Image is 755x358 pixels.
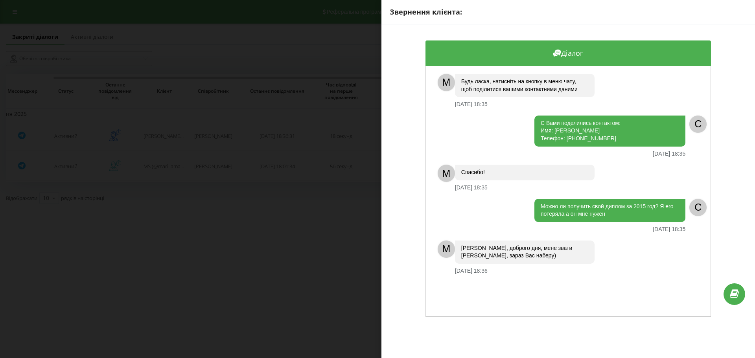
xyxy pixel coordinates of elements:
div: [DATE] 18:36 [455,268,488,274]
div: C [689,199,707,216]
div: M [438,165,455,182]
div: Будь ласка, натисніть на кнопку в меню чату, щоб поділитися вашими контактними даними [455,74,595,97]
div: С Вами поделились контактом: Имя: [PERSON_NAME] Телефон: [PHONE_NUMBER] [534,116,685,147]
div: [DATE] 18:35 [455,184,488,191]
div: [DATE] 18:35 [653,226,685,233]
div: Діалог [425,40,711,66]
div: [DATE] 18:35 [653,151,685,157]
div: [DATE] 18:35 [455,101,488,108]
div: C [689,116,707,133]
div: Звернення клієнта: [390,7,747,17]
div: M [438,74,455,91]
div: Спасибо! [455,165,595,180]
div: M [438,241,455,258]
div: Можно ли получить свой диплом за 2015 год? Я его потеряла а он мне нужен [534,199,685,222]
div: [PERSON_NAME], доброго дня, мене звати [PERSON_NAME], зараз Вас наберу) [455,241,595,264]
